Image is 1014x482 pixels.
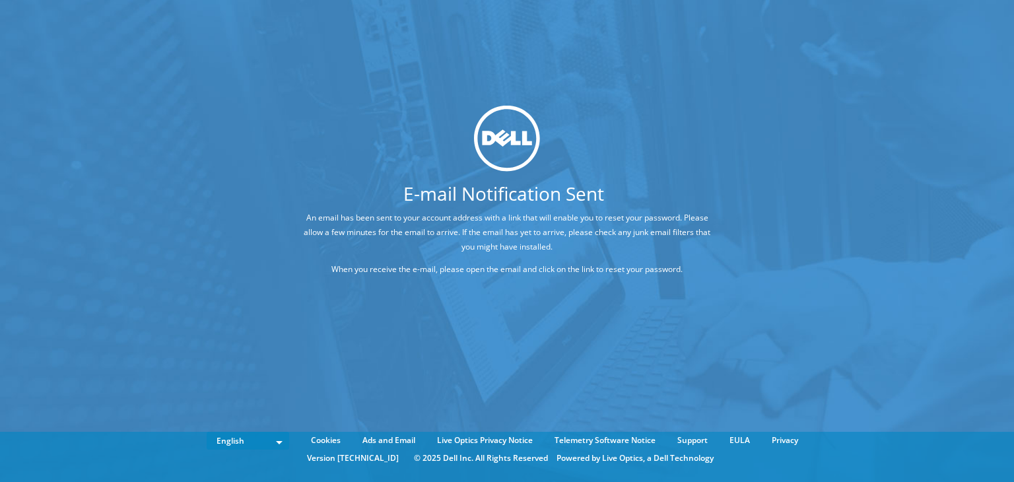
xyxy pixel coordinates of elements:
[667,433,718,448] a: Support
[303,210,711,254] p: An email has been sent to your account address with a link that will enable you to reset your pas...
[720,433,760,448] a: EULA
[253,184,754,202] h1: E-mail Notification Sent
[301,433,351,448] a: Cookies
[427,433,543,448] a: Live Optics Privacy Notice
[557,451,714,465] li: Powered by Live Optics, a Dell Technology
[303,261,711,276] p: When you receive the e-mail, please open the email and click on the link to reset your password.
[474,106,540,172] img: dell_svg_logo.svg
[353,433,425,448] a: Ads and Email
[545,433,665,448] a: Telemetry Software Notice
[762,433,808,448] a: Privacy
[300,451,405,465] li: Version [TECHNICAL_ID]
[407,451,555,465] li: © 2025 Dell Inc. All Rights Reserved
